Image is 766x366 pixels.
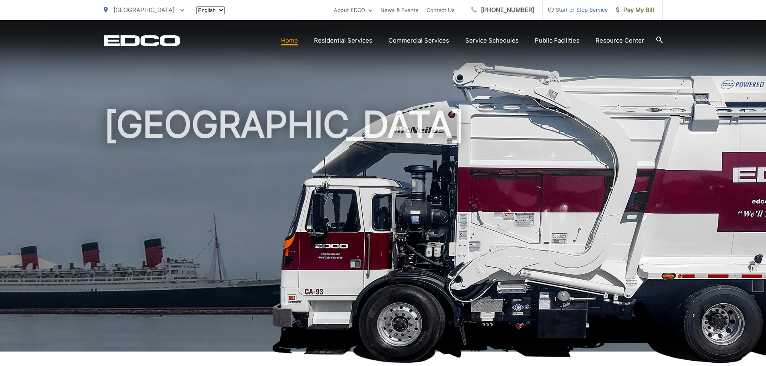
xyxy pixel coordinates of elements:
[104,35,180,46] a: EDCD logo. Return to the homepage.
[427,5,455,15] a: Contact Us
[196,6,225,14] select: Select a language
[535,36,579,45] a: Public Facilities
[596,36,644,45] a: Resource Center
[314,36,372,45] a: Residential Services
[388,36,449,45] a: Commercial Services
[104,104,663,359] h1: [GEOGRAPHIC_DATA]
[334,5,372,15] a: About EDCO
[380,5,419,15] a: News & Events
[281,36,298,45] a: Home
[113,6,175,14] span: [GEOGRAPHIC_DATA]
[465,36,519,45] a: Service Schedules
[616,5,654,15] span: Pay My Bill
